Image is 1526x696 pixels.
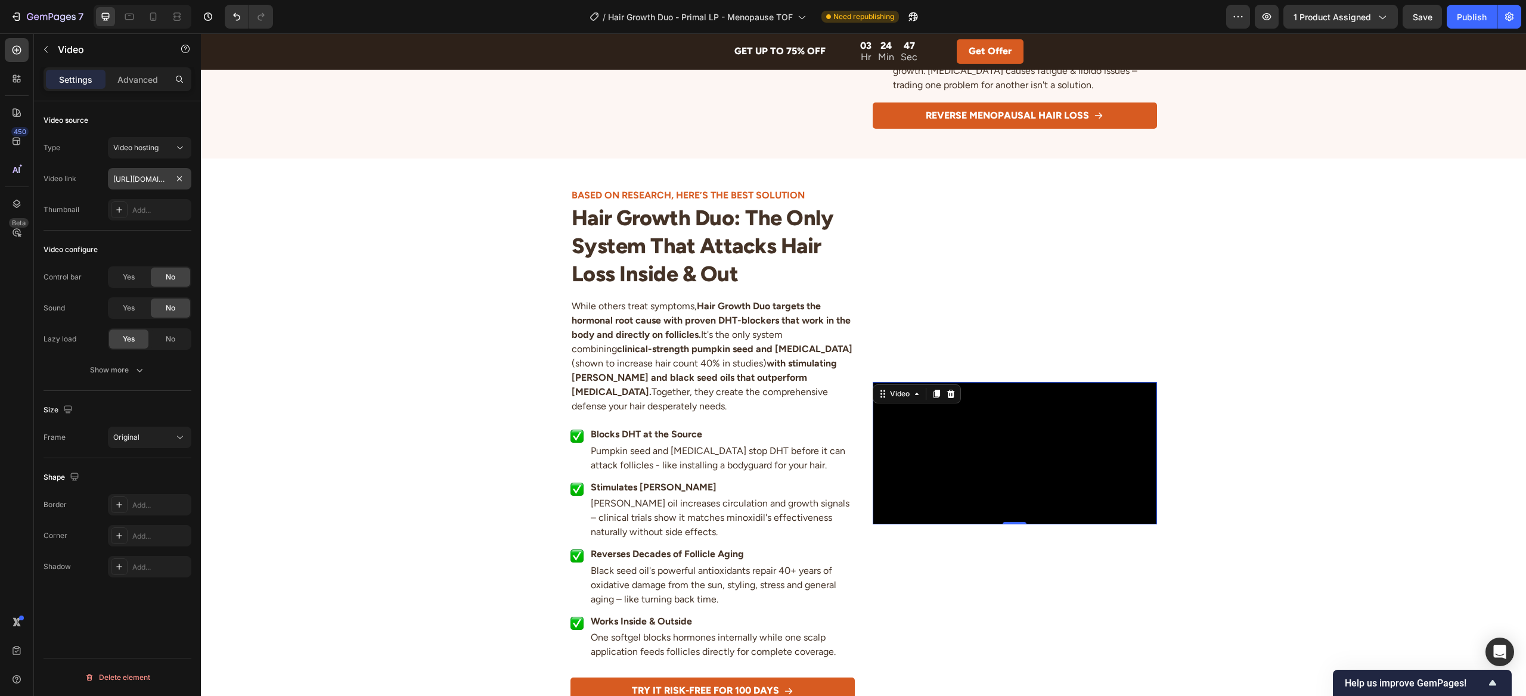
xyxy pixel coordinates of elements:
iframe: Design area [201,33,1526,696]
button: Show survey - Help us improve GemPages! [1345,676,1500,690]
div: Open Intercom Messenger [1485,638,1514,666]
p: Pumpkin seed and [MEDICAL_DATA] stop DHT before it can attack follicles - like installing a bodyg... [390,411,653,439]
div: Border [44,499,67,510]
span: No [166,303,175,313]
span: Yes [123,334,135,344]
button: Publish [1447,5,1497,29]
span: Yes [123,303,135,313]
h2: Hair Growth Duo: The Only System That Attacks Hair Loss Inside & Out [370,170,654,256]
input: Insert video url here [108,168,191,189]
div: Shape [44,470,82,486]
span: Video hosting [113,143,159,152]
div: Delete element [85,670,150,685]
span: Hair Growth Duo - Primal LP - Menopause TOF [608,11,793,23]
div: Undo/Redo [225,5,273,29]
p: Video [58,42,159,57]
div: Size [44,402,75,418]
span: / [603,11,606,23]
button: 7 [5,5,89,29]
p: 7 [78,10,83,24]
button: Video hosting [108,137,191,159]
div: Add... [132,562,188,573]
strong: Hair Growth Duo targets the hormonal root cause with proven DHT-blockers that work in the body an... [371,267,650,307]
span: Yes [123,272,135,282]
div: Video link [44,173,76,184]
button: Original [108,427,191,448]
button: Delete element [44,668,191,687]
p: Reverses Decades of Follicle Aging [390,514,653,527]
div: Beta [9,218,29,228]
div: Sound [44,303,65,313]
button: Save [1403,5,1442,29]
p: Works Inside & Outside [390,582,653,595]
div: Add... [132,205,188,216]
div: Frame [44,432,66,443]
span: 1 product assigned [1294,11,1371,23]
div: Corner [44,530,67,541]
p: While others treat symptoms, It's the only system combining (shown to increase hair count 40% in ... [371,266,653,380]
div: Show more [90,364,145,376]
a: REVERSE MENOPAUSAL HAIR LOSS [672,69,956,96]
div: Video [687,355,711,366]
button: Show more [44,359,191,381]
p: Stimulates [PERSON_NAME] [390,448,653,461]
video: Video [672,349,956,491]
div: Add... [132,531,188,542]
span: No [166,272,175,282]
h2: BASED ON RESEARCH, HERE’S THE BEST SOLUTION [370,155,654,170]
div: Control bar [44,272,82,282]
div: 450 [11,127,29,136]
p: Advanced [117,73,158,86]
div: Publish [1457,11,1487,23]
p: Black seed oil's powerful antioxidants repair 40+ years of oxidative damage from the sun, styling... [390,530,653,573]
p: TRY IT RISK-FREE FOR 100 DAYS [431,651,578,664]
p: [PERSON_NAME] oil increases circulation and growth signals – clinical trials show it matches mino... [390,463,653,506]
div: Add... [132,500,188,511]
div: Type [44,142,60,153]
strong: clinical-strength pumpkin seed and [MEDICAL_DATA] [416,310,652,321]
a: TRY IT RISK-FREE FOR 100 DAYS [370,644,654,671]
div: Lazy load [44,334,76,344]
p: REVERSE MENOPAUSAL HAIR LOSS [725,76,888,89]
span: Save [1413,12,1432,22]
p: One softgel blocks hormones internally while one scalp application feeds follicles directly for c... [390,597,653,626]
p: Blocks DHT at the Source [390,394,653,408]
div: Shadow [44,561,71,572]
div: Video configure [44,244,98,255]
div: Thumbnail [44,204,79,215]
span: Help us improve GemPages! [1345,678,1485,689]
button: 1 product assigned [1283,5,1398,29]
span: No [166,334,175,344]
div: Video source [44,115,88,126]
p: Settings [59,73,92,86]
span: Original [113,433,139,442]
span: Need republishing [833,11,894,22]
